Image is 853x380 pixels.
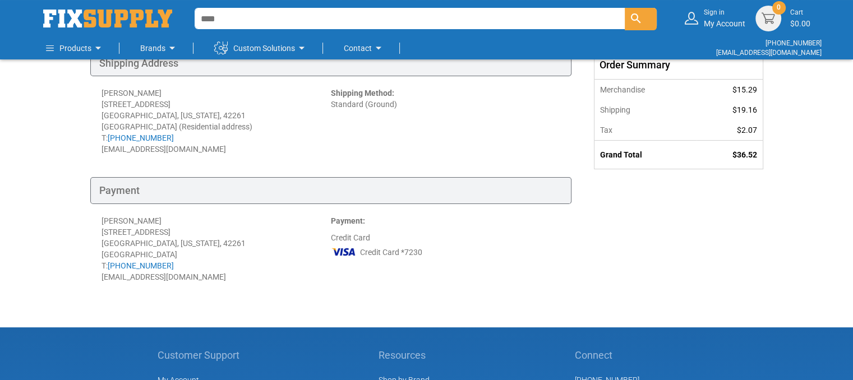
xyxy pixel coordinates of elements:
strong: Shipping Method: [331,89,394,98]
div: Standard (Ground) [331,87,560,155]
a: Contact [344,37,385,59]
strong: Payment: [331,216,365,225]
th: Merchandise [594,80,697,100]
div: Shipping Address [90,50,571,77]
span: $0.00 [790,19,810,28]
img: VI [331,243,357,260]
small: Cart [790,8,810,17]
span: $19.16 [732,105,757,114]
a: store logo [43,10,172,27]
h5: Resources [379,350,442,361]
span: Credit Card *7230 [360,247,422,258]
span: $36.52 [732,150,757,159]
div: [PERSON_NAME] [STREET_ADDRESS] [GEOGRAPHIC_DATA], [US_STATE], 42261 [GEOGRAPHIC_DATA] (Residentia... [102,87,331,155]
span: $2.07 [737,126,757,135]
a: [PHONE_NUMBER] [108,133,174,142]
div: [PERSON_NAME] [STREET_ADDRESS] [GEOGRAPHIC_DATA], [US_STATE], 42261 [GEOGRAPHIC_DATA] T: [EMAIL_A... [102,215,331,282]
h5: Customer Support [158,350,246,361]
a: [PHONE_NUMBER] [766,39,822,47]
div: Order Summary [594,50,763,80]
a: Products [46,37,105,59]
a: [PHONE_NUMBER] [108,261,174,270]
div: My Account [704,8,745,29]
span: 0 [777,3,781,12]
strong: Grand Total [600,150,642,159]
span: $15.29 [732,85,757,94]
th: Shipping [594,100,697,120]
a: Custom Solutions [214,37,308,59]
a: [EMAIL_ADDRESS][DOMAIN_NAME] [716,49,822,57]
a: Brands [140,37,179,59]
small: Sign in [704,8,745,17]
div: Credit Card [331,215,560,282]
th: Tax [594,120,697,141]
div: Payment [90,177,571,204]
h5: Connect [575,350,696,361]
img: Fix Industrial Supply [43,10,172,27]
